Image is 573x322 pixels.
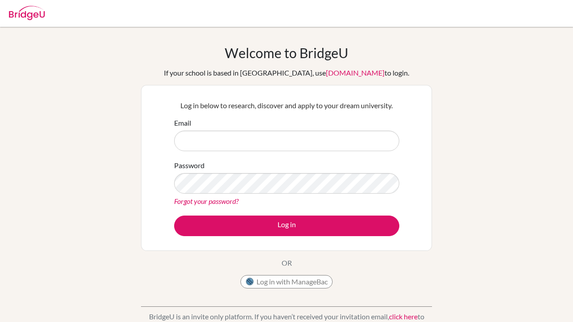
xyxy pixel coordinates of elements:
[164,68,409,78] div: If your school is based in [GEOGRAPHIC_DATA], use to login.
[240,275,333,288] button: Log in with ManageBac
[174,160,205,171] label: Password
[389,312,418,321] a: click here
[225,45,348,61] h1: Welcome to BridgeU
[174,216,399,236] button: Log in
[282,258,292,268] p: OR
[326,68,385,77] a: [DOMAIN_NAME]
[174,197,239,205] a: Forgot your password?
[9,6,45,20] img: Bridge-U
[174,118,191,128] label: Email
[174,100,399,111] p: Log in below to research, discover and apply to your dream university.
